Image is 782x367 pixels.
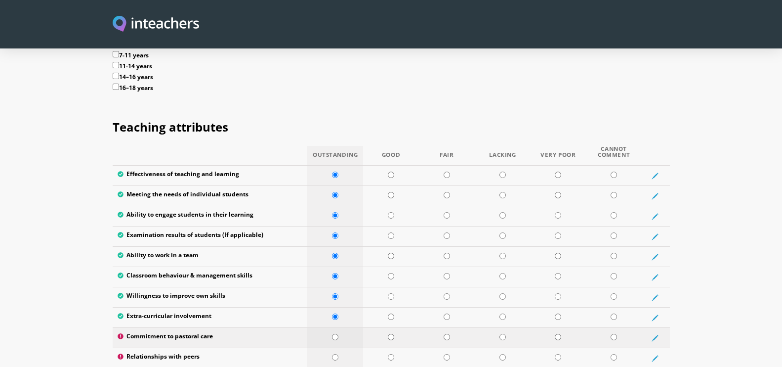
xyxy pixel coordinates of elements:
[113,51,670,62] label: 7-11 years
[118,292,303,302] label: Willingness to improve own skills
[118,353,303,363] label: Relationships with peers
[118,231,303,241] label: Examination results of students (If applicable)
[113,73,670,84] label: 14–16 years
[307,146,363,166] th: Outstanding
[118,211,303,221] label: Ability to engage students in their learning
[530,146,586,166] th: Very Poor
[113,51,119,57] input: 7-11 years
[118,191,303,201] label: Meeting the needs of individual students
[586,146,642,166] th: Cannot Comment
[113,16,200,33] a: Visit this site's homepage
[113,62,119,68] input: 11-14 years
[363,146,419,166] th: Good
[113,84,670,94] label: 16–18 years
[118,313,303,322] label: Extra-curricular involvement
[113,62,670,73] label: 11-14 years
[113,16,200,33] img: Inteachers
[118,333,303,343] label: Commitment to pastoral care
[113,73,119,79] input: 14–16 years
[475,146,531,166] th: Lacking
[113,84,119,90] input: 16–18 years
[118,252,303,262] label: Ability to work in a team
[118,171,303,181] label: Effectiveness of teaching and learning
[419,146,475,166] th: Fair
[113,119,228,135] span: Teaching attributes
[118,272,303,282] label: Classroom behaviour & management skills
